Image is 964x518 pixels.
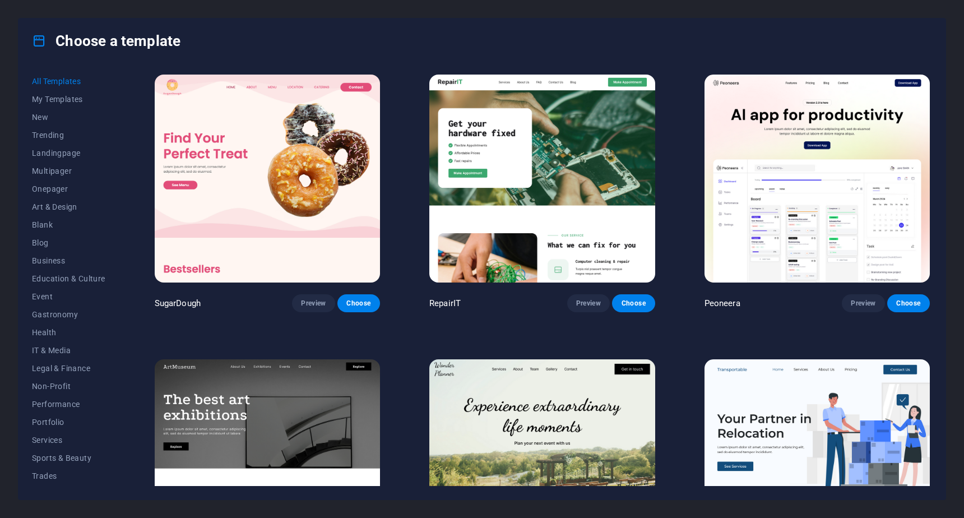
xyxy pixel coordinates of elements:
[32,395,105,413] button: Performance
[705,75,930,283] img: Peoneera
[32,306,105,323] button: Gastronomy
[32,216,105,234] button: Blank
[32,184,105,193] span: Onepager
[32,346,105,355] span: IT & Media
[32,144,105,162] button: Landingpage
[32,256,105,265] span: Business
[32,126,105,144] button: Trending
[32,252,105,270] button: Business
[32,431,105,449] button: Services
[301,299,326,308] span: Preview
[32,364,105,373] span: Legal & Finance
[851,299,875,308] span: Preview
[32,274,105,283] span: Education & Culture
[32,270,105,288] button: Education & Culture
[842,294,884,312] button: Preview
[32,77,105,86] span: All Templates
[32,95,105,104] span: My Templates
[896,299,921,308] span: Choose
[705,298,740,309] p: Peoneera
[32,292,105,301] span: Event
[32,72,105,90] button: All Templates
[32,90,105,108] button: My Templates
[429,75,655,283] img: RepairIT
[32,341,105,359] button: IT & Media
[155,298,201,309] p: SugarDough
[32,202,105,211] span: Art & Design
[567,294,610,312] button: Preview
[292,294,335,312] button: Preview
[32,323,105,341] button: Health
[32,131,105,140] span: Trending
[32,377,105,395] button: Non-Profit
[32,288,105,306] button: Event
[32,418,105,427] span: Portfolio
[32,471,105,480] span: Trades
[32,382,105,391] span: Non-Profit
[32,180,105,198] button: Onepager
[32,449,105,467] button: Sports & Beauty
[429,298,461,309] p: RepairIT
[32,454,105,462] span: Sports & Beauty
[32,108,105,126] button: New
[32,328,105,337] span: Health
[32,238,105,247] span: Blog
[32,467,105,485] button: Trades
[155,75,380,283] img: SugarDough
[32,162,105,180] button: Multipager
[612,294,655,312] button: Choose
[576,299,601,308] span: Preview
[32,220,105,229] span: Blank
[621,299,646,308] span: Choose
[32,149,105,158] span: Landingpage
[32,400,105,409] span: Performance
[337,294,380,312] button: Choose
[32,436,105,445] span: Services
[32,413,105,431] button: Portfolio
[32,198,105,216] button: Art & Design
[32,234,105,252] button: Blog
[32,32,180,50] h4: Choose a template
[32,485,105,503] button: Travel
[32,310,105,319] span: Gastronomy
[32,359,105,377] button: Legal & Finance
[346,299,371,308] span: Choose
[32,166,105,175] span: Multipager
[887,294,930,312] button: Choose
[32,113,105,122] span: New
